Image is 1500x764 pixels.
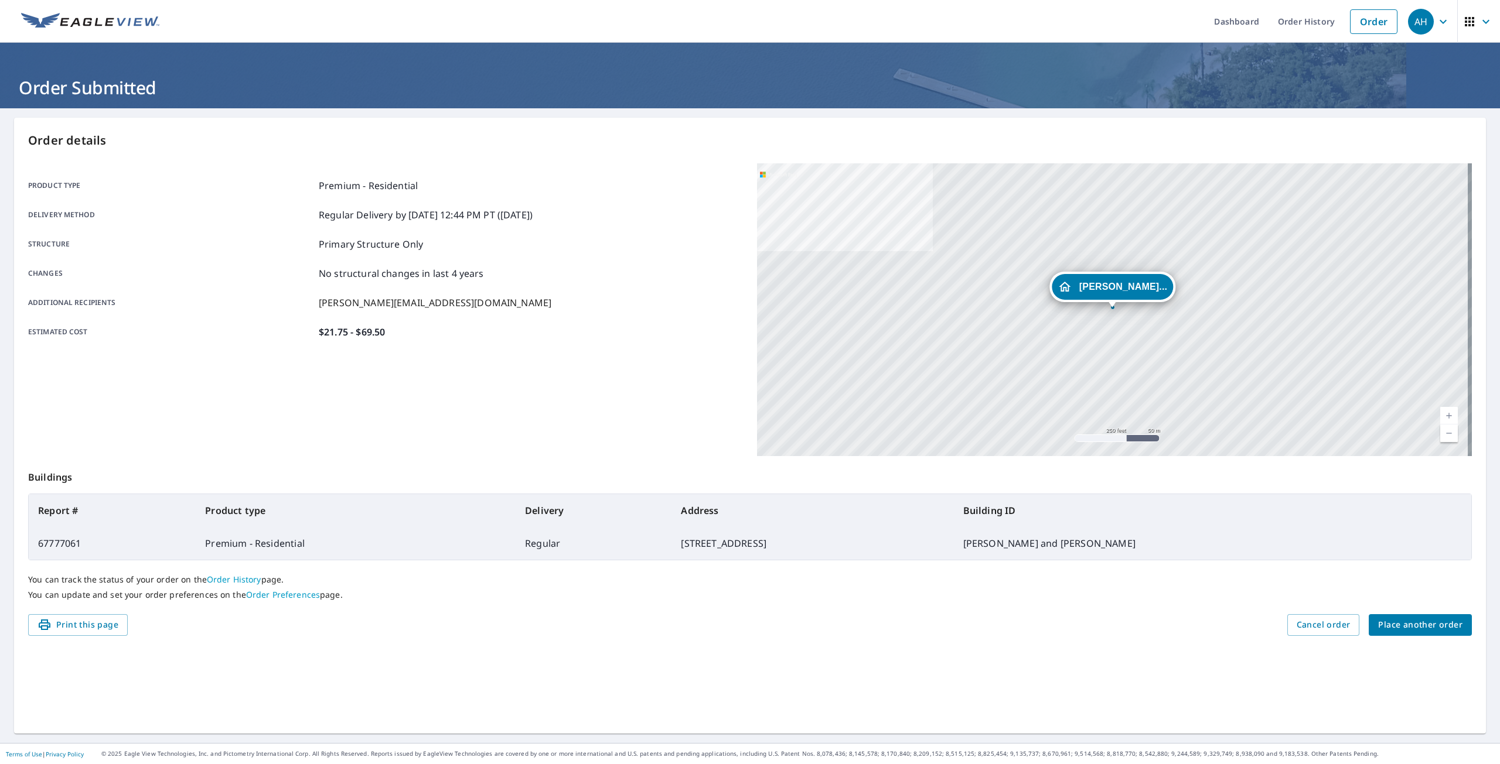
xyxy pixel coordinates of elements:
th: Report # [29,494,196,527]
th: Product type [196,494,516,527]
h1: Order Submitted [14,76,1486,100]
th: Address [671,494,953,527]
button: Cancel order [1287,614,1360,636]
a: Privacy Policy [46,750,84,758]
a: Terms of Use [6,750,42,758]
p: Buildings [28,456,1472,494]
td: 67777061 [29,527,196,560]
a: Current Level 17, Zoom Out [1440,424,1458,442]
p: Premium - Residential [319,179,418,193]
p: $21.75 - $69.50 [319,325,385,339]
div: Dropped pin, building richard and gail leaks , Residential property, 53 Hillsmont Ave Pontiac, MI... [1049,272,1175,308]
th: Building ID [954,494,1471,527]
p: Changes [28,266,314,280]
th: Delivery [516,494,671,527]
p: © 2025 Eagle View Technologies, Inc. and Pictometry International Corp. All Rights Reserved. Repo... [101,749,1494,758]
p: Estimated cost [28,325,314,339]
span: Cancel order [1297,618,1351,632]
p: Primary Structure Only [319,237,423,251]
td: [STREET_ADDRESS] [671,527,953,560]
a: Order [1350,9,1397,34]
p: [PERSON_NAME][EMAIL_ADDRESS][DOMAIN_NAME] [319,296,551,310]
span: Place another order [1378,618,1462,632]
td: Premium - Residential [196,527,516,560]
p: Delivery method [28,208,314,222]
button: Place another order [1369,614,1472,636]
p: You can update and set your order preferences on the page. [28,590,1472,600]
span: [PERSON_NAME]... [1079,282,1167,291]
p: Additional recipients [28,296,314,310]
p: Order details [28,132,1472,149]
p: Structure [28,237,314,251]
td: Regular [516,527,671,560]
p: You can track the status of your order on the page. [28,574,1472,585]
a: Current Level 17, Zoom In [1440,407,1458,424]
a: Order Preferences [246,589,320,600]
p: Regular Delivery by [DATE] 12:44 PM PT ([DATE]) [319,208,533,222]
p: | [6,751,84,758]
button: Print this page [28,614,128,636]
p: No structural changes in last 4 years [319,266,484,280]
span: Print this page [37,618,118,632]
div: AH [1408,9,1434,35]
td: [PERSON_NAME] and [PERSON_NAME] [954,527,1471,560]
a: Order History [207,574,261,585]
img: EV Logo [21,13,159,30]
p: Product type [28,179,314,193]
